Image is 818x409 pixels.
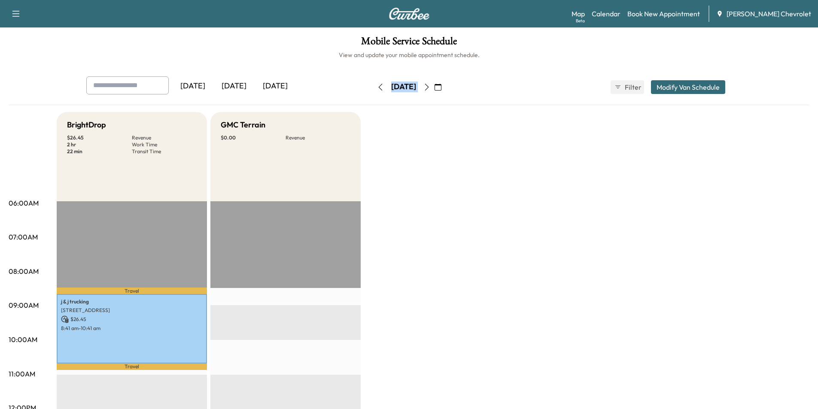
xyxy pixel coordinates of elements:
span: [PERSON_NAME] Chevrolet [727,9,811,19]
div: [DATE] [213,76,255,96]
p: 10:00AM [9,334,37,345]
div: [DATE] [391,82,416,92]
p: Revenue [132,134,197,141]
p: 08:00AM [9,266,39,276]
p: 2 hr [67,141,132,148]
p: Transit Time [132,148,197,155]
p: 8:41 am - 10:41 am [61,325,203,332]
p: j & j trucking [61,298,203,305]
a: Book New Appointment [627,9,700,19]
p: $ 26.45 [67,134,132,141]
p: Travel [57,288,207,294]
h1: Mobile Service Schedule [9,36,809,51]
p: Travel [57,364,207,370]
p: Work Time [132,141,197,148]
p: 09:00AM [9,300,39,310]
p: 22 min [67,148,132,155]
a: Calendar [592,9,620,19]
button: Modify Van Schedule [651,80,725,94]
a: MapBeta [572,9,585,19]
img: Curbee Logo [389,8,430,20]
button: Filter [611,80,644,94]
p: [STREET_ADDRESS] [61,307,203,314]
p: Revenue [286,134,350,141]
p: 06:00AM [9,198,39,208]
div: Beta [576,18,585,24]
p: $ 26.45 [61,315,203,323]
h5: BrightDrop [67,119,106,131]
p: $ 0.00 [221,134,286,141]
h5: GMC Terrain [221,119,265,131]
h6: View and update your mobile appointment schedule. [9,51,809,59]
p: 07:00AM [9,232,38,242]
span: Filter [625,82,640,92]
div: [DATE] [255,76,296,96]
p: 11:00AM [9,369,35,379]
div: [DATE] [172,76,213,96]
